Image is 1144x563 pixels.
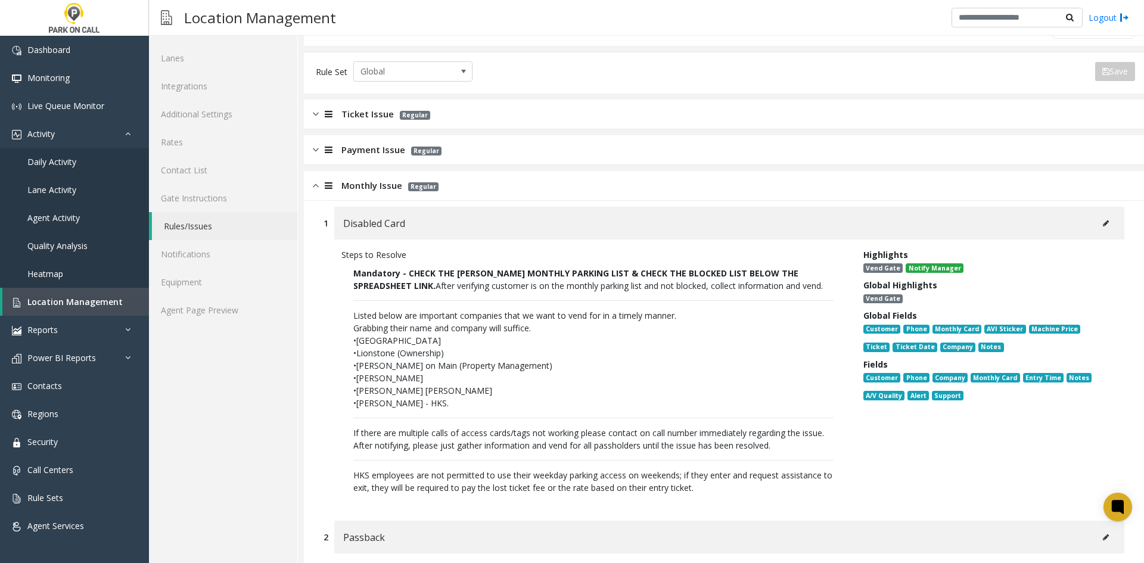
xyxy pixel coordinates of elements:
[353,267,834,292] p: After verifying customer is on the monthly parking list and not blocked, collect information and ...
[341,248,845,261] div: Steps to Resolve
[353,384,834,397] p: •[PERSON_NAME] [PERSON_NAME]
[324,217,328,229] div: 1
[27,184,76,195] span: Lane Activity
[1120,11,1129,24] img: logout
[313,179,319,192] img: opened
[27,436,58,447] span: Security
[863,310,917,321] span: Global Fields
[313,143,319,157] img: closed
[1095,62,1135,81] button: Save
[2,288,149,316] a: Location Management
[149,184,297,212] a: Gate Instructions
[149,44,297,72] a: Lanes
[27,72,70,83] span: Monitoring
[27,492,63,503] span: Rule Sets
[863,343,890,352] span: Ticket
[152,212,297,240] a: Rules/Issues
[353,427,834,452] p: If there are multiple calls of access cards/tags not working please contact on call number immedi...
[149,72,297,100] a: Integrations
[27,324,58,335] span: Reports
[27,352,96,363] span: Power BI Reports
[863,263,903,273] span: Vend Gate
[12,494,21,503] img: 'icon'
[27,212,80,223] span: Agent Activity
[12,354,21,363] img: 'icon'
[324,531,328,543] div: 2
[978,343,1003,352] span: Notes
[893,343,937,352] span: Ticket Date
[12,438,21,447] img: 'icon'
[27,268,63,279] span: Heatmap
[149,296,297,324] a: Agent Page Preview
[906,263,963,273] span: Notify Manager
[354,62,448,81] span: Global
[353,347,834,359] p: •Lionstone (Ownership)
[343,216,405,231] span: Disabled Card
[863,294,903,304] span: Vend Gate
[863,249,908,260] span: Highlights
[27,156,76,167] span: Daily Activity
[353,372,834,384] p: •[PERSON_NAME]
[863,325,900,334] span: Customer
[341,107,394,121] span: Ticket Issue
[907,391,928,400] span: Alert
[400,111,430,120] span: Regular
[12,522,21,531] img: 'icon'
[27,240,88,251] span: Quality Analysis
[178,3,342,32] h3: Location Management
[12,466,21,475] img: 'icon'
[149,128,297,156] a: Rates
[341,143,405,157] span: Payment Issue
[940,343,975,352] span: Company
[12,102,21,111] img: 'icon'
[903,325,929,334] span: Phone
[27,296,123,307] span: Location Management
[411,147,442,155] span: Regular
[863,373,900,382] span: Customer
[27,44,70,55] span: Dashboard
[27,520,84,531] span: Agent Services
[971,373,1019,382] span: Monthly Card
[12,46,21,55] img: 'icon'
[1089,11,1129,24] a: Logout
[984,325,1025,334] span: AVI Sticker
[1067,373,1092,382] span: Notes
[12,130,21,139] img: 'icon'
[27,100,104,111] span: Live Queue Monitor
[12,326,21,335] img: 'icon'
[149,156,297,184] a: Contact List
[932,325,981,334] span: Monthly Card
[27,408,58,419] span: Regions
[1023,373,1064,382] span: Entry Time
[149,268,297,296] a: Equipment
[12,298,21,307] img: 'icon'
[12,382,21,391] img: 'icon'
[27,380,62,391] span: Contacts
[316,61,347,82] div: Rule Set
[353,469,834,494] p: HKS employees are not permitted to use their weekday parking access on weekends; if they enter an...
[932,391,963,400] span: Support
[932,373,968,382] span: Company
[353,334,834,347] p: •[GEOGRAPHIC_DATA]
[12,410,21,419] img: 'icon'
[903,373,929,382] span: Phone
[161,3,172,32] img: pageIcon
[149,100,297,128] a: Additional Settings
[353,397,834,409] p: •[PERSON_NAME] - HKS.
[353,322,834,334] p: Grabbing their name and company will suffice.
[27,128,55,139] span: Activity
[341,179,402,192] span: Monthly Issue
[12,74,21,83] img: 'icon'
[408,182,439,191] span: Regular
[353,267,798,291] b: Mandatory - CHECK THE [PERSON_NAME] MONTHLY PARKING LIST & CHECK THE BLOCKED LIST BELOW THE SPREA...
[863,359,888,370] span: Fields
[863,279,937,291] span: Global Highlights
[313,107,319,121] img: closed
[353,309,834,322] p: Listed below are important companies that we want to vend for in a timely manner.
[27,464,73,475] span: Call Centers
[1029,325,1080,334] span: Machine Price
[353,359,834,372] p: •[PERSON_NAME] on Main (Property Management)
[149,240,297,268] a: Notifications
[343,530,385,545] span: Passback
[863,391,904,400] span: A/V Quality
